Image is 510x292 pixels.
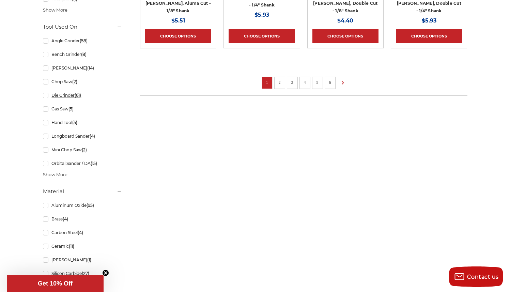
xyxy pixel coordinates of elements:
a: Choose Options [312,29,378,43]
button: Close teaser [102,270,109,276]
span: (4) [63,216,68,221]
a: Die Grinder [43,89,122,101]
button: Contact us [449,266,503,287]
a: 4 [302,79,308,86]
a: [PERSON_NAME] [43,62,122,74]
a: Carbon Steel [43,227,122,239]
span: Show More [43,7,67,14]
span: (1) [87,257,91,262]
a: 6 [327,79,334,86]
span: (4) [78,230,83,235]
a: Choose Options [145,29,211,43]
a: 3 [289,79,296,86]
a: Angle Grinder [43,35,122,47]
span: (5) [72,120,77,125]
span: (4) [90,134,95,139]
span: $5.93 [422,17,436,24]
span: (14) [87,65,94,71]
a: Brass [43,213,122,225]
span: (27) [82,271,89,276]
span: (2) [72,79,77,84]
span: $5.51 [171,17,185,24]
a: Choose Options [396,29,462,43]
a: Mini Chop Saw [43,144,122,156]
a: 2 [276,79,283,86]
span: (2) [82,147,87,152]
a: Orbital Sander / DA [43,157,122,169]
a: Gas Saw [43,103,122,115]
span: Show More [43,171,67,178]
h5: Material [43,187,122,196]
span: (15) [91,161,97,166]
div: Get 10% OffClose teaser [7,275,104,292]
a: Silicon Carbide [43,267,122,279]
span: (95) [87,203,94,208]
span: $4.40 [337,17,353,24]
a: 1 [264,79,271,86]
a: [PERSON_NAME] [43,254,122,266]
span: (61) [75,93,81,98]
span: (5) [68,106,74,111]
h5: Tool Used On [43,23,122,31]
a: Longboard Sander [43,130,122,142]
span: (8) [81,52,87,57]
span: (11) [69,244,74,249]
span: Contact us [467,274,499,280]
a: Aluminum Oxide [43,199,122,211]
a: Choose Options [229,29,295,43]
a: 5 [314,79,321,86]
span: $5.93 [254,12,269,18]
a: Hand Tool [43,117,122,128]
span: Get 10% Off [38,280,73,287]
a: Chop Saw [43,76,122,88]
span: (58) [80,38,88,43]
a: Bench Grinder [43,48,122,60]
a: Ceramic [43,240,122,252]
